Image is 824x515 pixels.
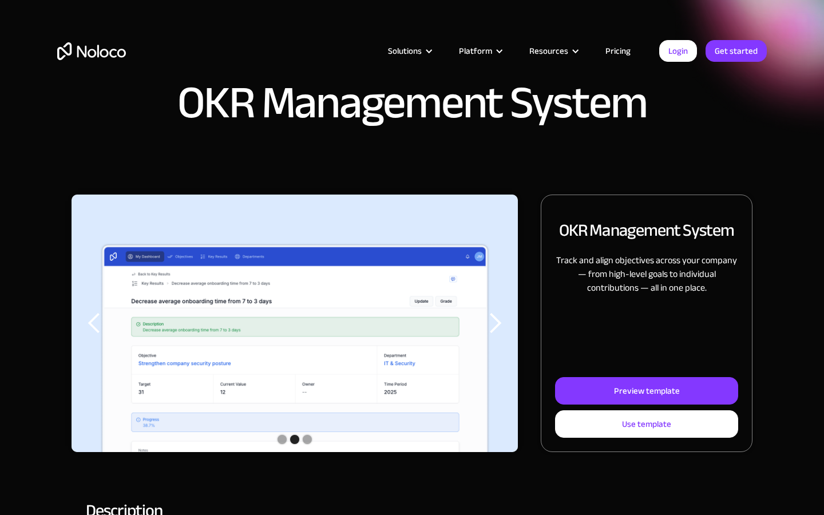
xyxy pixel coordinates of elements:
[278,435,287,444] div: Show slide 1 of 3
[515,43,591,58] div: Resources
[555,377,738,405] a: Preview template
[591,43,645,58] a: Pricing
[72,195,518,452] div: carousel
[388,43,422,58] div: Solutions
[72,195,518,452] div: 2 of 3
[57,42,126,60] a: home
[459,43,492,58] div: Platform
[303,435,312,444] div: Show slide 3 of 3
[290,435,299,444] div: Show slide 2 of 3
[614,383,680,398] div: Preview template
[445,43,515,58] div: Platform
[555,410,738,438] a: Use template
[555,253,738,295] p: Track and align objectives across your company — from high-level goals to individual contribution...
[529,43,568,58] div: Resources
[559,218,734,242] h2: OKR Management System
[706,40,767,62] a: Get started
[472,195,518,452] div: next slide
[622,417,671,431] div: Use template
[374,43,445,58] div: Solutions
[659,40,697,62] a: Login
[177,80,647,126] h1: OKR Management System
[72,195,117,452] div: previous slide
